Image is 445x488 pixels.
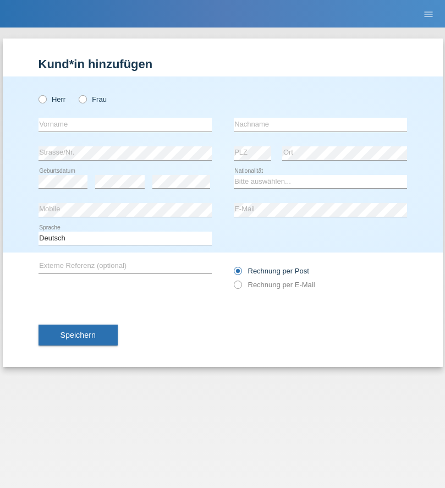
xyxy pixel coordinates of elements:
[423,9,434,20] i: menu
[79,95,86,102] input: Frau
[39,95,46,102] input: Herr
[234,281,241,294] input: Rechnung per E-Mail
[234,267,309,275] label: Rechnung per Post
[234,281,315,289] label: Rechnung per E-Mail
[417,10,439,17] a: menu
[39,95,66,103] label: Herr
[61,331,96,339] span: Speichern
[39,57,407,71] h1: Kund*in hinzufügen
[39,325,118,346] button: Speichern
[234,267,241,281] input: Rechnung per Post
[79,95,107,103] label: Frau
